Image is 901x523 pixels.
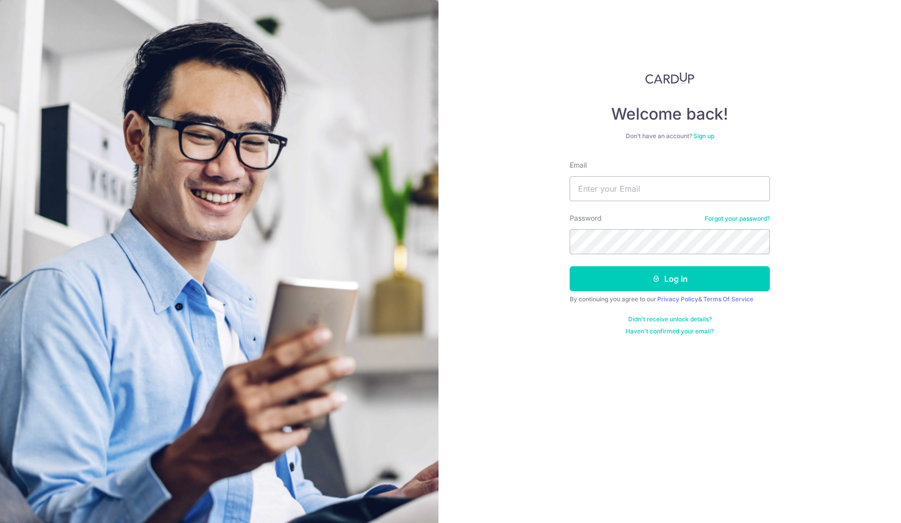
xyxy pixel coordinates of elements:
[703,295,753,303] a: Terms Of Service
[570,295,770,303] div: By continuing you agree to our &
[570,104,770,124] h4: Welcome back!
[657,295,698,303] a: Privacy Policy
[705,215,770,223] a: Forgot your password?
[645,72,694,84] img: CardUp Logo
[628,315,712,323] a: Didn't receive unlock details?
[693,132,714,140] a: Sign up
[626,327,714,335] a: Haven't confirmed your email?
[570,266,770,291] button: Log in
[570,176,770,201] input: Enter your Email
[570,132,770,140] div: Don’t have an account?
[570,160,587,170] label: Email
[570,213,602,223] label: Password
